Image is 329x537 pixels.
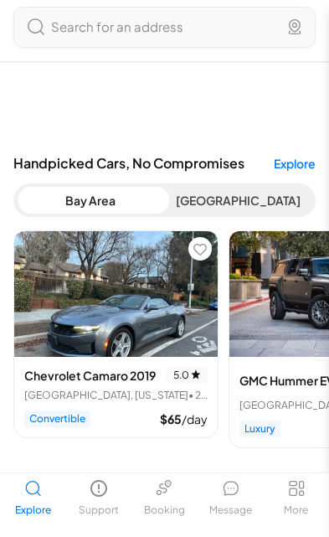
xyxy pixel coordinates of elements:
span: More [284,503,308,517]
span: $ 65 [160,411,182,426]
span: Support [79,503,119,517]
div: 5.0 [167,367,208,384]
h2: Handpicked Cars, No Compromises [13,153,316,173]
a: Booking [131,473,198,524]
a: Message [198,473,264,524]
img: Chevrolet Camaro 2019 [14,231,218,357]
span: Message [209,503,252,517]
button: Add to favorites [188,237,212,261]
img: star [191,369,201,380]
span: Convertible [24,410,90,427]
a: Support [66,473,132,524]
span: Luxury [239,421,280,437]
div: Search for an address [51,18,281,37]
span: Explore [15,503,51,517]
div: [GEOGRAPHIC_DATA], [US_STATE] • 2 trips [24,389,208,402]
span: Booking [144,503,185,517]
span: Explore [274,155,316,172]
h3: Chevrolet Camaro 2019 [24,367,156,384]
img: Location [288,19,301,34]
button: [GEOGRAPHIC_DATA] [165,187,313,214]
span: /day [182,411,208,426]
button: Bay Area [17,187,165,214]
img: Search [28,18,44,35]
button: More [263,473,329,524]
div: View details for Chevrolet Camaro 2019 [13,230,218,438]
